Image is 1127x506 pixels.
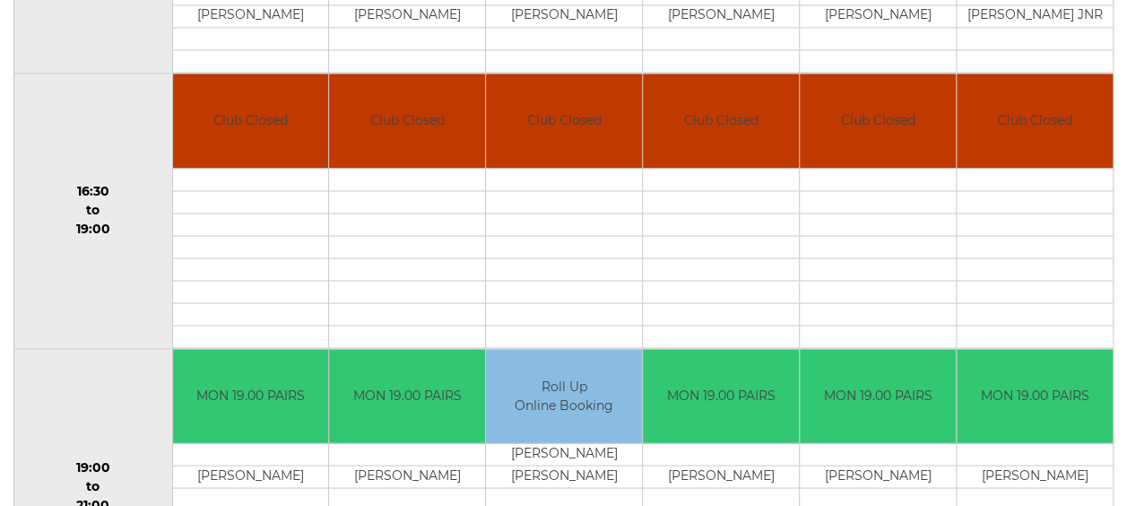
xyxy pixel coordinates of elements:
[957,349,1113,443] td: MON 19.00 PAIRS
[800,74,956,168] td: Club Closed
[643,5,799,28] td: [PERSON_NAME]
[643,349,799,443] td: MON 19.00 PAIRS
[14,74,173,349] td: 16:30 to 19:00
[329,5,485,28] td: [PERSON_NAME]
[643,466,799,488] td: [PERSON_NAME]
[957,466,1113,488] td: [PERSON_NAME]
[486,466,642,488] td: [PERSON_NAME]
[957,5,1113,28] td: [PERSON_NAME] JNR
[173,466,329,488] td: [PERSON_NAME]
[486,349,642,443] td: Roll Up Online Booking
[800,5,956,28] td: [PERSON_NAME]
[486,74,642,168] td: Club Closed
[329,74,485,168] td: Club Closed
[957,74,1113,168] td: Club Closed
[173,5,329,28] td: [PERSON_NAME]
[329,349,485,443] td: MON 19.00 PAIRS
[800,466,956,488] td: [PERSON_NAME]
[486,5,642,28] td: [PERSON_NAME]
[173,349,329,443] td: MON 19.00 PAIRS
[329,466,485,488] td: [PERSON_NAME]
[643,74,799,168] td: Club Closed
[486,443,642,466] td: [PERSON_NAME]
[800,349,956,443] td: MON 19.00 PAIRS
[173,74,329,168] td: Club Closed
